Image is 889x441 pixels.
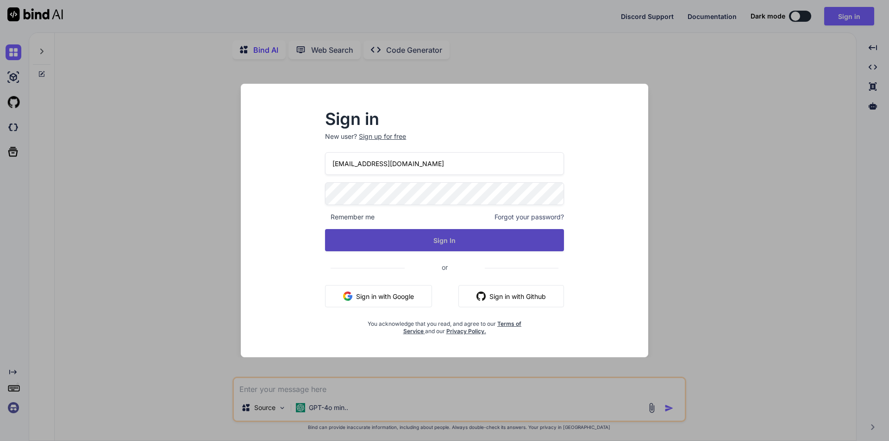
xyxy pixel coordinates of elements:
[325,112,564,126] h2: Sign in
[495,212,564,222] span: Forgot your password?
[405,256,485,279] span: or
[359,132,406,141] div: Sign up for free
[325,229,564,251] button: Sign In
[325,132,564,152] p: New user?
[325,212,375,222] span: Remember me
[458,285,564,307] button: Sign in with Github
[476,292,486,301] img: github
[325,285,432,307] button: Sign in with Google
[343,292,352,301] img: google
[403,320,522,335] a: Terms of Service
[365,315,524,335] div: You acknowledge that you read, and agree to our and our
[446,328,486,335] a: Privacy Policy.
[325,152,564,175] input: Login or Email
